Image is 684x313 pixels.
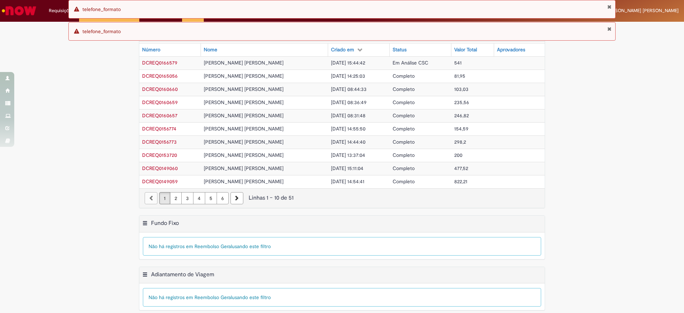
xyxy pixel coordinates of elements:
span: 81,95 [454,73,465,79]
span: 298,2 [454,139,466,145]
a: Página 3 [181,192,193,204]
a: Abrir Registro: DCREQ0166579 [142,60,177,66]
a: Próxima página [230,192,243,204]
span: 541 [454,60,462,66]
button: Fundo Fixo Menu de contexto [142,220,148,229]
span: [DATE] 14:25:03 [331,73,365,79]
button: Fechar Notificação [607,26,612,32]
div: Não há registros em Reembolso Geral [143,288,541,307]
span: DCREQ0160657 [142,112,177,119]
span: 235,56 [454,99,469,106]
nav: paginação [139,188,545,208]
a: Abrir Registro: DCREQ0153720 [142,152,177,158]
span: 154,59 [454,125,468,132]
span: Requisições [49,7,74,14]
button: Adiantamento de Viagem Menu de contexto [142,271,148,280]
span: [DATE] 08:31:48 [331,112,366,119]
div: Status [393,46,406,53]
button: Fechar Notificação [607,4,612,10]
span: [PERSON_NAME] [PERSON_NAME] [204,86,284,92]
span: [DATE] 08:44:33 [331,86,367,92]
span: [PERSON_NAME] [PERSON_NAME] [204,112,284,119]
span: 822,21 [454,178,467,185]
span: [DATE] 15:11:04 [331,165,363,171]
a: Abrir Registro: DCREQ0156774 [142,125,176,132]
div: Aprovadores [497,46,525,53]
span: [DATE] 14:44:40 [331,139,366,145]
span: DCREQ0166579 [142,60,177,66]
h2: Adiantamento de Viagem [151,271,214,278]
span: DCREQ0149060 [142,165,178,171]
span: Completo [393,125,415,132]
span: DCREQ0165056 [142,73,178,79]
span: [DATE] 15:44:42 [331,60,365,66]
a: Abrir Registro: DCREQ0160660 [142,86,178,92]
a: Página 1 [159,192,170,204]
span: Completo [393,152,415,158]
a: Página 5 [205,192,217,204]
div: Não há registros em Reembolso Geral [143,237,541,256]
span: [PERSON_NAME] [PERSON_NAME] [204,152,284,158]
span: DCREQ0156773 [142,139,177,145]
span: DCREQ0160659 [142,99,178,106]
span: 200 [454,152,462,158]
span: [DATE] 14:55:50 [331,125,366,132]
span: DCREQ0160660 [142,86,178,92]
img: ServiceNow [1,4,37,18]
a: Página 4 [193,192,205,204]
div: Criado em [331,46,354,53]
a: Abrir Registro: DCREQ0156773 [142,139,177,145]
span: Completo [393,139,415,145]
span: 477,52 [454,165,468,171]
span: Completo [393,165,415,171]
span: DCREQ0149059 [142,178,178,185]
span: Completo [393,73,415,79]
a: Página 6 [217,192,229,204]
span: [PERSON_NAME] [PERSON_NAME] [605,7,679,14]
span: [PERSON_NAME] [PERSON_NAME] [204,125,284,132]
a: Abrir Registro: DCREQ0165056 [142,73,178,79]
span: usando este filtro [232,243,271,250]
span: Completo [393,178,415,185]
span: telefone_formato [82,28,121,35]
span: [DATE] 14:54:41 [331,178,364,185]
span: DCREQ0156774 [142,125,176,132]
a: Abrir Registro: DCREQ0149059 [142,178,178,185]
span: [PERSON_NAME] [PERSON_NAME] [204,99,284,106]
span: 103,03 [454,86,468,92]
span: [DATE] 13:37:04 [331,152,365,158]
div: Número [142,46,160,53]
span: [PERSON_NAME] [PERSON_NAME] [204,60,284,66]
div: Linhas 1 − 10 de 51 [145,194,539,202]
span: usando este filtro [232,294,271,301]
a: Página 2 [170,192,182,204]
a: Abrir Registro: DCREQ0149060 [142,165,178,171]
span: [PERSON_NAME] [PERSON_NAME] [204,73,284,79]
span: telefone_formato [82,6,121,12]
span: Completo [393,112,415,119]
div: Valor Total [454,46,477,53]
span: Completo [393,86,415,92]
span: [PERSON_NAME] [PERSON_NAME] [204,139,284,145]
a: Abrir Registro: DCREQ0160657 [142,112,177,119]
span: [PERSON_NAME] [PERSON_NAME] [204,165,284,171]
span: Completo [393,99,415,106]
span: 246,82 [454,112,469,119]
span: [PERSON_NAME] [PERSON_NAME] [204,178,284,185]
span: Em Análise CSC [393,60,428,66]
a: Abrir Registro: DCREQ0160659 [142,99,178,106]
span: [DATE] 08:36:49 [331,99,367,106]
span: DCREQ0153720 [142,152,177,158]
h2: Fundo Fixo [151,220,179,227]
div: Nome [204,46,217,53]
